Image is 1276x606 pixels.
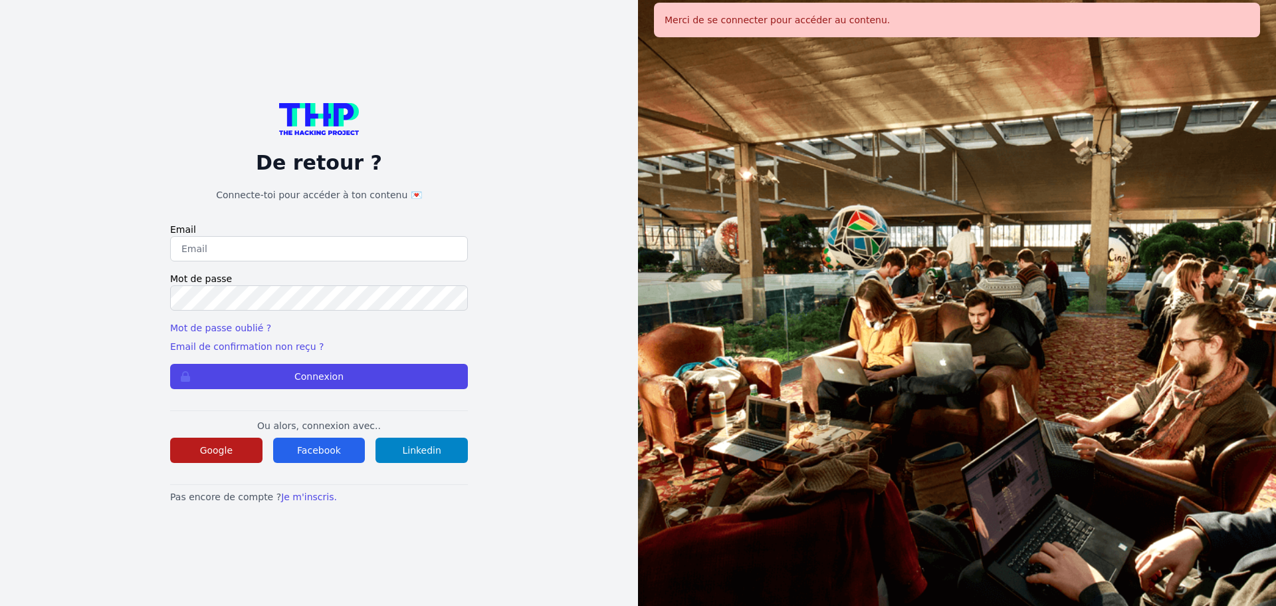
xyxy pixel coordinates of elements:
[654,3,1260,37] div: Merci de se connecter pour accéder au contenu.
[281,492,337,502] a: Je m'inscris.
[279,103,359,135] img: logo
[170,419,468,432] p: Ou alors, connexion avec..
[170,236,468,261] input: Email
[273,438,366,463] button: Facebook
[170,323,271,333] a: Mot de passe oublié ?
[170,490,468,504] p: Pas encore de compte ?
[170,223,468,236] label: Email
[170,364,468,389] button: Connexion
[170,272,468,285] label: Mot de passe
[170,438,263,463] button: Google
[375,438,468,463] button: Linkedin
[170,151,468,175] p: De retour ?
[170,188,468,202] h1: Connecte-toi pour accéder à ton contenu 💌
[170,341,324,352] a: Email de confirmation non reçu ?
